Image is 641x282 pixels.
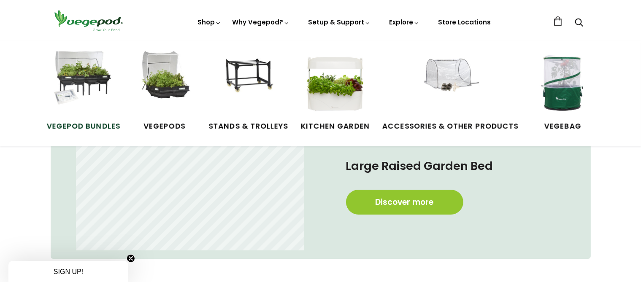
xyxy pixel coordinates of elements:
a: Shop [198,18,222,50]
img: Vegepod [51,8,127,32]
h4: Large Raised Garden Bed [346,158,557,175]
a: Discover more [346,190,463,215]
img: Kitchen Garden [303,51,367,115]
a: Setup & Support [308,18,371,27]
img: Accessories & Other Products [419,51,482,115]
img: Raised Garden Kits [133,51,196,115]
span: VegeBag [531,121,595,132]
a: Stands & Trolleys [209,51,288,132]
img: Stands & Trolleys [217,51,280,115]
a: Vegepod Bundles [46,51,120,132]
img: VegeBag [531,51,595,115]
img: Vegepod Bundles [51,51,115,115]
a: Accessories & Other Products [382,51,519,132]
button: Close teaser [127,254,135,263]
span: SIGN UP! [54,268,83,275]
span: Vegepod Bundles [46,121,120,132]
a: Store Locations [438,18,491,27]
a: Explore [389,18,420,27]
span: Accessories & Other Products [382,121,519,132]
span: Stands & Trolleys [209,121,288,132]
a: Why Vegepod? [233,18,290,27]
a: Kitchen Garden [301,51,370,132]
a: Vegepods [133,51,196,132]
a: VegeBag [531,51,595,132]
span: Kitchen Garden [301,121,370,132]
a: Search [575,19,583,28]
div: SIGN UP!Close teaser [8,261,128,282]
span: Vegepods [133,121,196,132]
